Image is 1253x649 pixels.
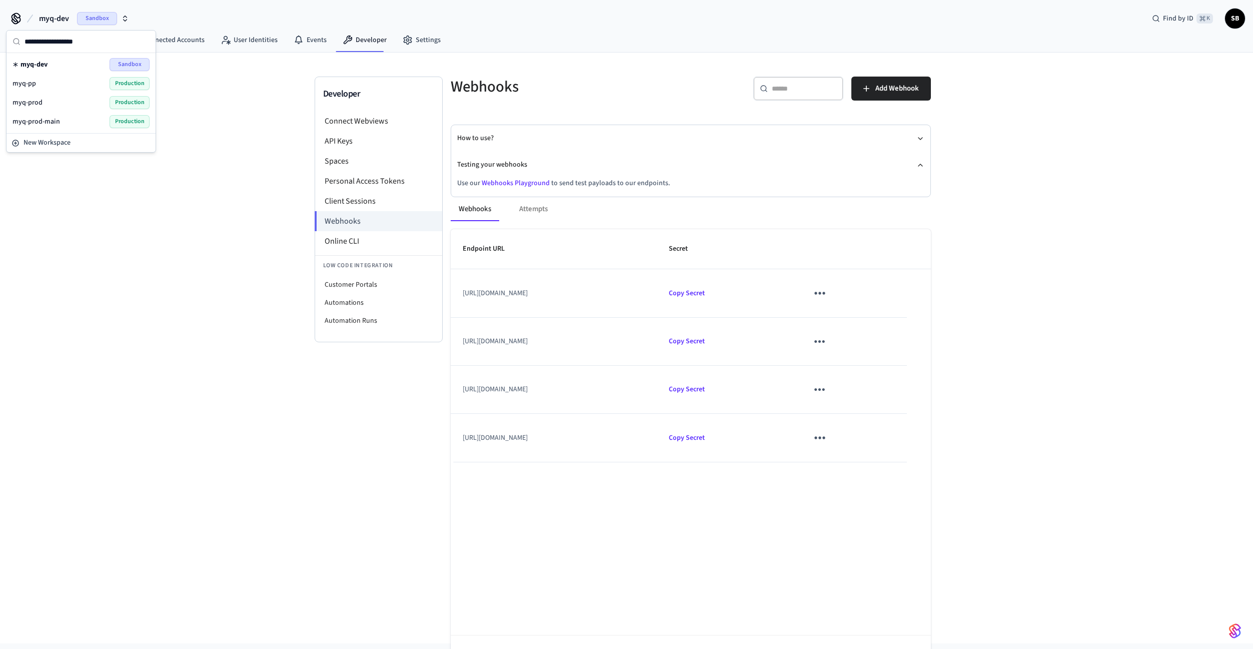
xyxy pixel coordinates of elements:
div: Find by ID⌘ K [1144,10,1221,28]
span: myq-dev [21,60,48,70]
span: Production [110,96,150,109]
li: Client Sessions [315,191,442,211]
table: sticky table [451,229,931,462]
button: Testing your webhooks [457,152,924,178]
button: Webhooks [451,197,499,221]
img: SeamLogoGradient.69752ec5.svg [1229,623,1241,639]
li: Spaces [315,151,442,171]
div: ant example [451,197,931,221]
li: Low Code Integration [315,255,442,276]
td: [URL][DOMAIN_NAME] [451,269,657,317]
td: [URL][DOMAIN_NAME] [451,318,657,366]
li: API Keys [315,131,442,151]
li: Personal Access Tokens [315,171,442,191]
p: Use our to send test payloads to our endpoints. [457,178,924,189]
li: Customer Portals [315,276,442,294]
span: Sandbox [110,58,150,71]
button: New Workspace [8,135,155,151]
span: SB [1226,10,1244,28]
td: [URL][DOMAIN_NAME] [451,414,657,462]
li: Automation Runs [315,312,442,330]
button: How to use? [457,125,924,152]
span: Production [110,77,150,90]
button: Add Webhook [851,77,931,101]
h5: Webhooks [451,77,685,97]
span: Find by ID [1163,14,1193,24]
span: New Workspace [24,138,71,148]
li: Online CLI [315,231,442,251]
span: myq-dev [39,13,69,25]
a: Settings [395,31,449,49]
span: Secret [669,241,701,257]
div: Suggestions [7,53,156,133]
span: ⌘ K [1196,14,1213,24]
span: Sandbox [77,12,117,25]
h3: Developer [323,87,434,101]
button: SB [1225,9,1245,29]
span: Add Webhook [875,82,919,95]
span: Copied! [669,336,705,346]
a: Events [286,31,335,49]
a: Developer [335,31,395,49]
div: Testing your webhooks [457,178,924,197]
span: myq-pp [13,79,36,89]
span: Copied! [669,288,705,298]
span: Production [110,115,150,128]
span: myq-prod [13,98,43,108]
span: Copied! [669,384,705,394]
td: [URL][DOMAIN_NAME] [451,366,657,414]
li: Connect Webviews [315,111,442,131]
a: Webhooks Playground [482,178,550,188]
a: User Identities [213,31,286,49]
span: myq-prod-main [13,117,60,127]
a: Connected Accounts [122,31,213,49]
li: Automations [315,294,442,312]
span: Endpoint URL [463,241,518,257]
span: Copied! [669,433,705,443]
li: Webhooks [315,211,442,231]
